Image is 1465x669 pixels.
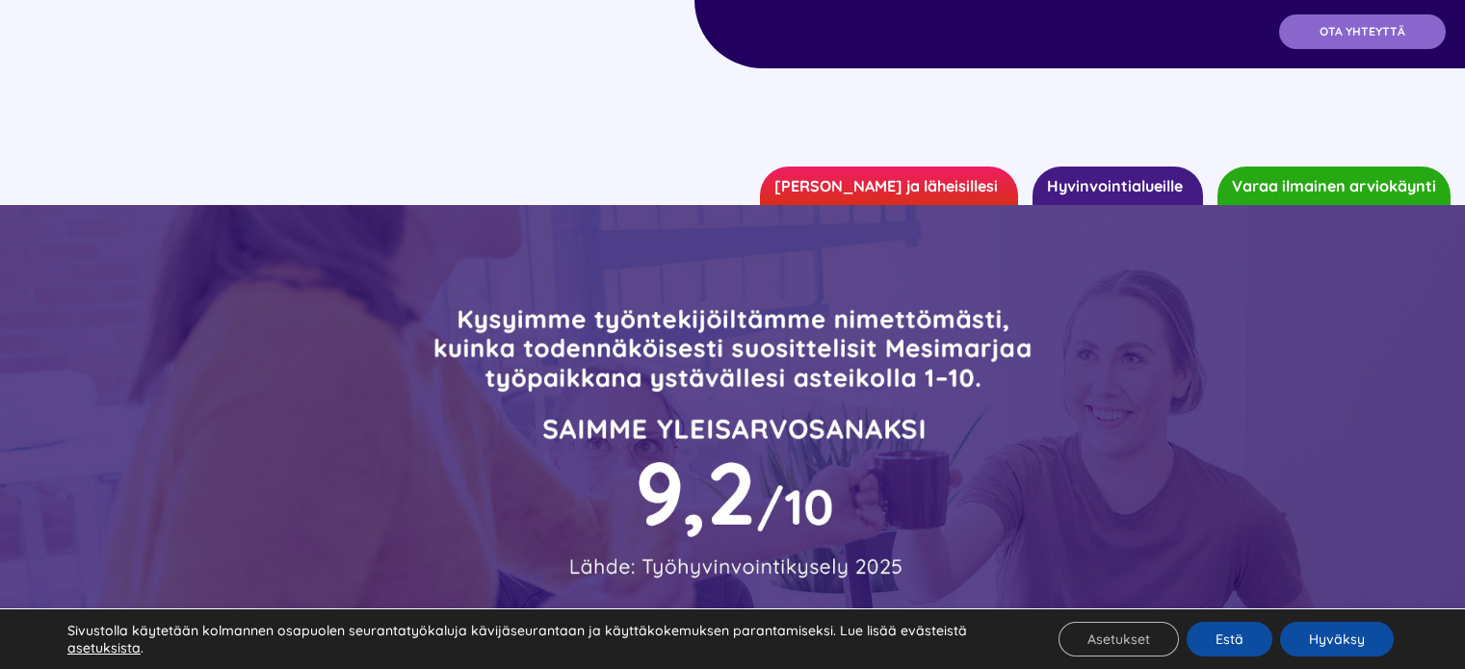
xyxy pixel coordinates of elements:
[1217,167,1451,205] a: Varaa ilmainen arviokäynti
[1320,25,1405,39] span: OTA YHTEYTTÄ
[1279,14,1446,49] a: OTA YHTEYTTÄ
[67,622,1010,656] p: Sivustolla käytetään kolmannen osapuolen seurantatyökaluja kävijäseurantaan ja käyttäkokemuksen p...
[1187,622,1272,656] button: Estä
[760,167,1018,205] a: [PERSON_NAME] ja läheisillesi
[1059,622,1179,656] button: Asetukset
[1280,622,1394,656] button: Hyväksy
[1033,167,1203,205] a: Hyvinvointialueille
[67,639,141,656] button: asetuksista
